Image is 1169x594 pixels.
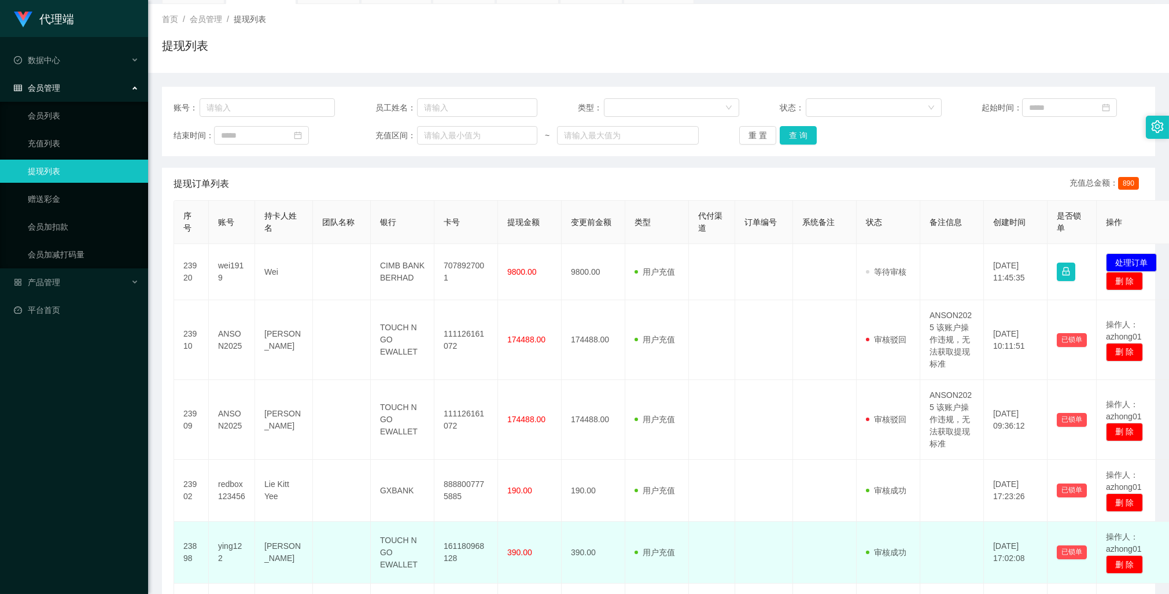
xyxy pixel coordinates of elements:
[780,102,806,114] span: 状态：
[802,217,835,227] span: 系统备注
[322,217,355,227] span: 团队名称
[635,217,651,227] span: 类型
[1106,253,1157,272] button: 处理订单
[28,243,139,266] a: 会员加减打码量
[190,14,222,24] span: 会员管理
[209,460,255,522] td: redbox123456
[28,187,139,211] a: 赠送彩金
[698,211,722,233] span: 代付渠道
[866,415,906,424] span: 审核驳回
[1151,120,1164,133] i: 图标: setting
[562,380,625,460] td: 174488.00
[993,217,1026,227] span: 创建时间
[982,102,1022,114] span: 起始时间：
[14,83,60,93] span: 会员管理
[28,215,139,238] a: 会员加扣款
[174,130,214,142] span: 结束时间：
[1106,400,1142,421] span: 操作人：azhong01
[1102,104,1110,112] i: 图标: calendar
[380,217,396,227] span: 银行
[1070,177,1144,191] div: 充值总金额：
[444,217,460,227] span: 卡号
[375,102,417,114] span: 员工姓名：
[984,300,1048,380] td: [DATE] 10:11:51
[562,244,625,300] td: 9800.00
[1106,470,1142,492] span: 操作人：azhong01
[174,102,200,114] span: 账号：
[507,548,532,557] span: 390.00
[920,380,984,460] td: ANSON2025 该账户操作违规，无法获取提现标准
[434,460,498,522] td: 8888007775885
[635,267,675,276] span: 用户充值
[562,522,625,584] td: 390.00
[174,460,209,522] td: 23902
[209,380,255,460] td: ANSON2025
[183,211,191,233] span: 序号
[1106,532,1142,554] span: 操作人：azhong01
[174,244,209,300] td: 23920
[14,278,22,286] i: 图标: appstore-o
[635,486,675,495] span: 用户充值
[255,380,313,460] td: [PERSON_NAME]
[434,300,498,380] td: 111126161072
[744,217,777,227] span: 订单编号
[14,56,22,64] i: 图标: check-circle-o
[39,1,74,38] h1: 代理端
[264,211,297,233] span: 持卡人姓名
[371,522,434,584] td: TOUCH N GO EWALLET
[557,126,699,145] input: 请输入最大值为
[537,130,558,142] span: ~
[507,267,537,276] span: 9800.00
[1057,484,1087,497] button: 已锁单
[866,486,906,495] span: 审核成功
[234,14,266,24] span: 提现列表
[1106,343,1143,361] button: 删 除
[507,415,545,424] span: 174488.00
[984,244,1048,300] td: [DATE] 11:45:35
[739,126,776,145] button: 重 置
[930,217,962,227] span: 备注信息
[28,160,139,183] a: 提现列表
[507,335,545,344] span: 174488.00
[28,104,139,127] a: 会员列表
[174,380,209,460] td: 23909
[635,548,675,557] span: 用户充值
[434,244,498,300] td: 7078927001
[375,130,417,142] span: 充值区间：
[255,460,313,522] td: Lie Kitt Yee
[174,177,229,191] span: 提现订单列表
[227,14,229,24] span: /
[255,522,313,584] td: [PERSON_NAME]
[14,14,74,23] a: 代理端
[1106,493,1143,512] button: 删 除
[1057,211,1081,233] span: 是否锁单
[1118,177,1139,190] span: 890
[984,460,1048,522] td: [DATE] 17:23:26
[507,486,532,495] span: 190.00
[371,380,434,460] td: TOUCH N GO EWALLET
[1106,555,1143,574] button: 删 除
[434,522,498,584] td: 161180968128
[984,380,1048,460] td: [DATE] 09:36:12
[209,522,255,584] td: ying122
[920,300,984,380] td: ANSON2025 该账户操作违规，无法获取提现标准
[562,300,625,380] td: 174488.00
[1106,320,1142,341] span: 操作人：azhong01
[866,548,906,557] span: 审核成功
[1057,545,1087,559] button: 已锁单
[183,14,185,24] span: /
[209,300,255,380] td: ANSON2025
[209,244,255,300] td: wei1919
[174,300,209,380] td: 23910
[780,126,817,145] button: 查 询
[14,12,32,28] img: logo.9652507e.png
[1057,263,1075,281] button: 图标: lock
[174,522,209,584] td: 23898
[218,217,234,227] span: 账号
[866,335,906,344] span: 审核驳回
[14,56,60,65] span: 数据中心
[200,98,335,117] input: 请输入
[434,380,498,460] td: 111126161072
[255,300,313,380] td: [PERSON_NAME]
[255,244,313,300] td: Wei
